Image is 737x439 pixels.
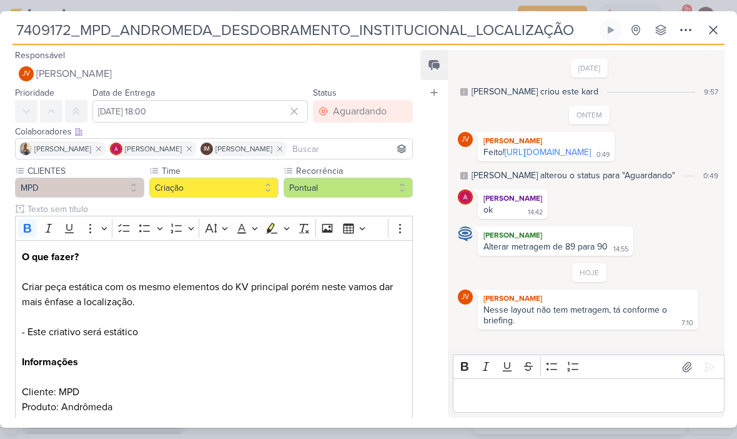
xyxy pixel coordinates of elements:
label: Status [313,88,337,98]
div: [PERSON_NAME] [480,134,612,147]
div: 14:55 [613,245,628,255]
div: Caroline criou este kard [472,85,598,98]
div: 9:57 [704,86,718,98]
strong: Informações [22,356,78,368]
button: MPD [15,178,144,198]
div: Colaboradores [15,125,413,138]
p: IM [204,146,210,153]
strong: O que fazer? [22,251,79,263]
p: JV [462,136,469,143]
div: 0:49 [703,170,718,181]
div: [PERSON_NAME] [480,292,696,305]
div: Joney Viana [458,290,473,305]
p: JV [462,294,469,301]
div: Isabella Machado Guimarães [200,143,213,155]
div: Feito! [483,147,591,158]
img: Alessandra Gomes [458,189,473,204]
button: Pontual [284,178,413,198]
div: Editor editing area: main [453,378,725,413]
div: 14:42 [528,208,543,218]
div: Joney Viana [458,132,473,147]
div: Ligar relógio [606,25,616,35]
p: JV [22,71,30,78]
div: Aguardando [333,104,387,119]
label: Time [161,164,279,178]
div: Editor toolbar [453,355,725,379]
div: ok [483,204,493,215]
input: Texto sem título [25,203,413,216]
div: 0:49 [596,150,610,160]
img: Caroline Traven De Andrade [458,226,473,241]
button: Aguardando [313,100,413,123]
span: [PERSON_NAME] [125,143,182,154]
label: Responsável [15,50,65,61]
div: Alterar metragem de 89 para 90 [483,241,608,252]
div: Editor toolbar [15,216,413,240]
label: Data de Entrega [92,88,155,98]
input: Select a date [92,100,308,123]
div: Este log é visível à todos no kard [460,172,468,179]
span: [PERSON_NAME] [215,143,272,154]
div: 7:10 [681,318,693,328]
div: Nesse layout não tem metragem, tá conforme o briefing. [483,305,670,326]
input: Buscar [290,141,410,156]
label: Recorrência [295,164,413,178]
div: Este log é visível à todos no kard [460,88,468,96]
a: [URL][DOMAIN_NAME] [505,147,591,158]
input: Kard Sem Título [12,19,597,41]
label: Prioridade [15,88,54,98]
div: [PERSON_NAME] [480,229,631,241]
span: [PERSON_NAME] [34,143,91,154]
img: Alessandra Gomes [110,143,122,155]
img: Iara Santos [19,143,32,155]
button: Criação [149,178,279,198]
div: [PERSON_NAME] [480,192,545,204]
div: Joney alterou o status para "Aguardando" [472,169,675,182]
div: Joney Viana [19,66,34,81]
button: JV [PERSON_NAME] [15,63,413,85]
label: CLIENTES [26,164,144,178]
span: [PERSON_NAME] [36,66,112,81]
